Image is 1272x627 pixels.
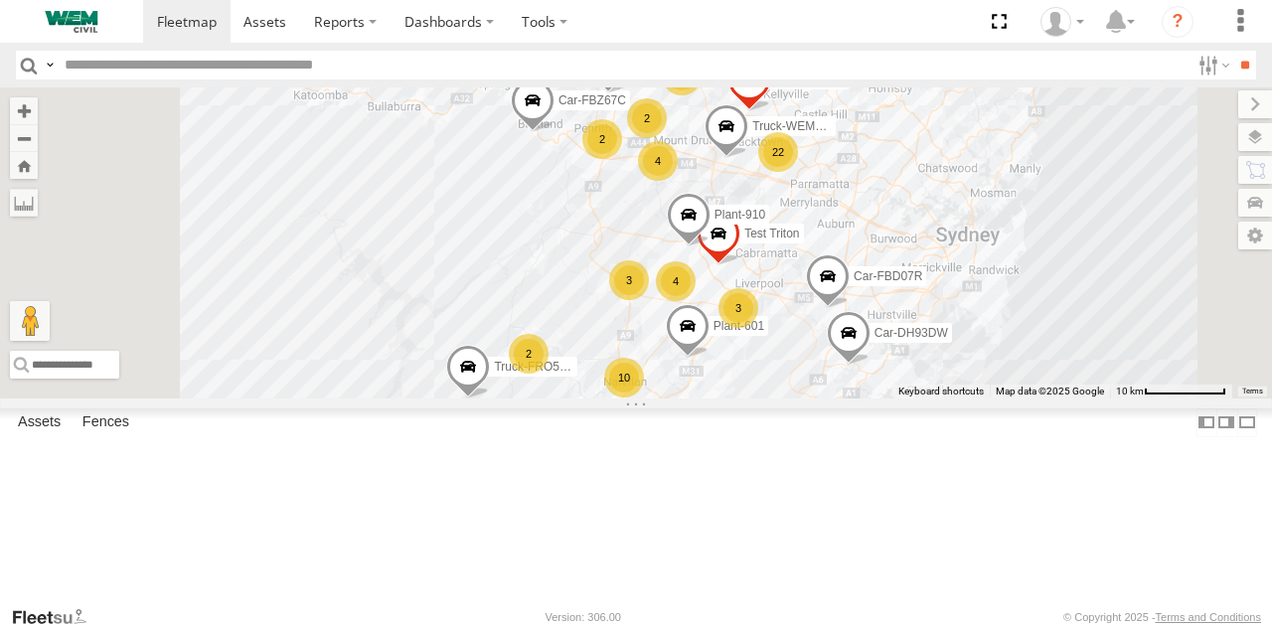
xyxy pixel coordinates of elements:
[1063,611,1261,623] div: © Copyright 2025 -
[1216,408,1236,437] label: Dock Summary Table to the Right
[546,611,621,623] div: Version: 306.00
[582,119,622,159] div: 2
[10,301,50,341] button: Drag Pegman onto the map to open Street View
[10,189,38,217] label: Measure
[638,141,678,181] div: 4
[10,124,38,152] button: Zoom out
[73,409,139,437] label: Fences
[996,386,1104,396] span: Map data ©2025 Google
[1237,408,1257,437] label: Hide Summary Table
[718,288,758,328] div: 3
[1162,6,1193,38] i: ?
[494,360,574,374] span: Truck-FRO52R
[854,269,922,283] span: Car-FBD07R
[558,93,626,107] span: Car-FBZ67C
[1191,51,1233,79] label: Search Filter Options
[1196,408,1216,437] label: Dock Summary Table to the Left
[8,409,71,437] label: Assets
[10,152,38,179] button: Zoom Home
[656,261,696,301] div: 4
[609,260,649,300] div: 3
[509,334,549,374] div: 2
[752,120,835,134] span: Truck-WEM044
[874,326,948,340] span: Car-DH93DW
[10,97,38,124] button: Zoom in
[627,98,667,138] div: 2
[1242,387,1263,394] a: Terms (opens in new tab)
[898,385,984,398] button: Keyboard shortcuts
[1156,611,1261,623] a: Terms and Conditions
[1033,7,1091,37] div: Robert Towne
[714,319,764,333] span: Plant-601
[715,208,765,222] span: Plant-910
[20,11,123,33] img: WEMCivilLogo.svg
[1116,386,1144,396] span: 10 km
[42,51,58,79] label: Search Query
[1110,385,1232,398] button: Map Scale: 10 km per 79 pixels
[1238,222,1272,249] label: Map Settings
[758,132,798,172] div: 22
[744,228,799,241] span: Test Triton
[604,358,644,397] div: 10
[11,607,102,627] a: Visit our Website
